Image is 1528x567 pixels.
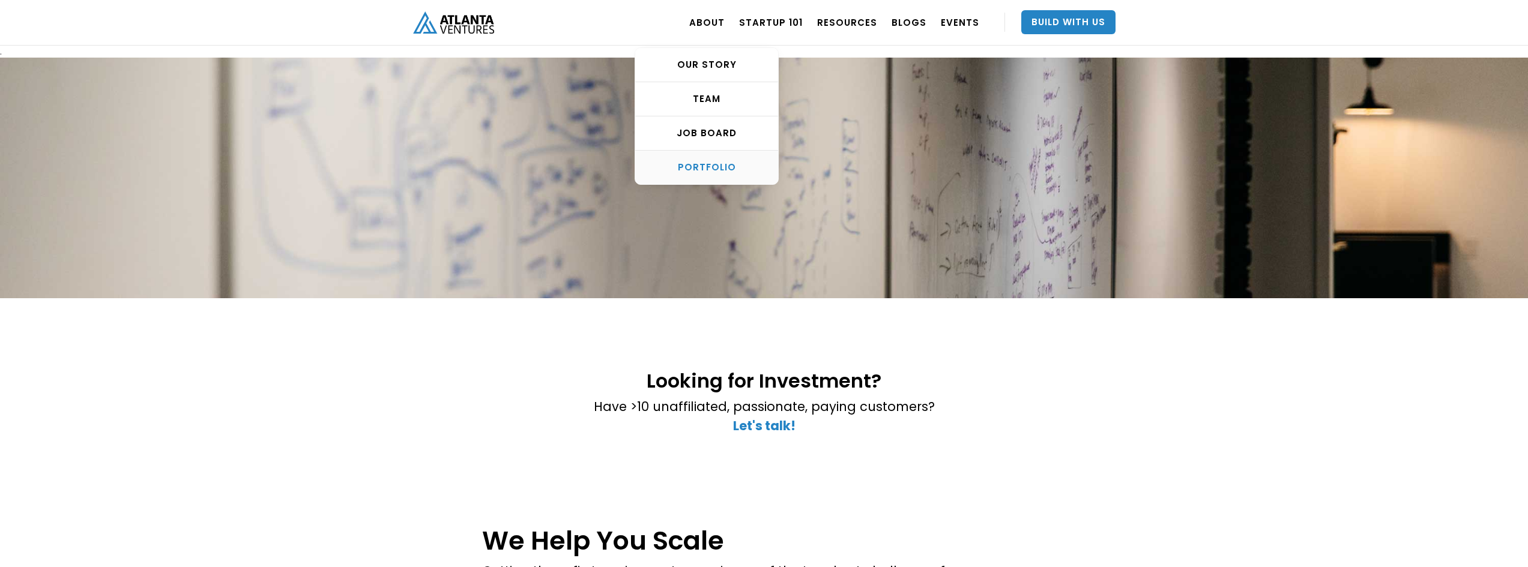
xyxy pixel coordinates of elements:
[689,5,725,39] a: ABOUT
[1021,10,1116,34] a: Build With Us
[892,5,926,39] a: BLOGS
[733,417,796,434] a: Let's talk!
[817,5,877,39] a: RESOURCES
[635,48,778,82] a: OUR STORY
[635,127,778,139] div: Job Board
[635,151,778,184] a: PORTFOLIO
[635,59,778,71] div: OUR STORY
[635,82,778,116] a: TEAM
[635,161,778,173] div: PORTFOLIO
[635,116,778,151] a: Job Board
[482,526,1046,556] h1: We Help You Scale
[739,5,803,39] a: Startup 101
[941,5,979,39] a: EVENTS
[635,93,778,105] div: TEAM
[594,370,935,391] h2: Looking for Investment?
[594,397,935,436] p: Have >10 unaffiliated, passionate, paying customers? ‍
